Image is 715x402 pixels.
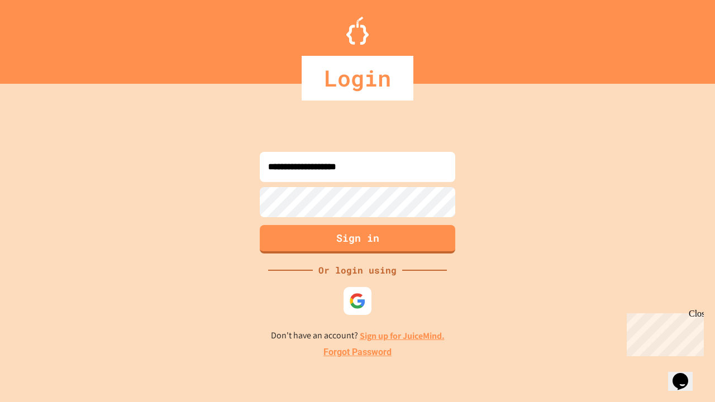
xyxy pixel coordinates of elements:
iframe: chat widget [622,309,704,356]
div: Or login using [313,264,402,277]
div: Chat with us now!Close [4,4,77,71]
a: Forgot Password [323,346,392,359]
button: Sign in [260,225,455,253]
div: Login [302,56,413,100]
iframe: chat widget [668,357,704,391]
img: Logo.svg [346,17,369,45]
a: Sign up for JuiceMind. [360,330,445,342]
p: Don't have an account? [271,329,445,343]
img: google-icon.svg [349,293,366,309]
